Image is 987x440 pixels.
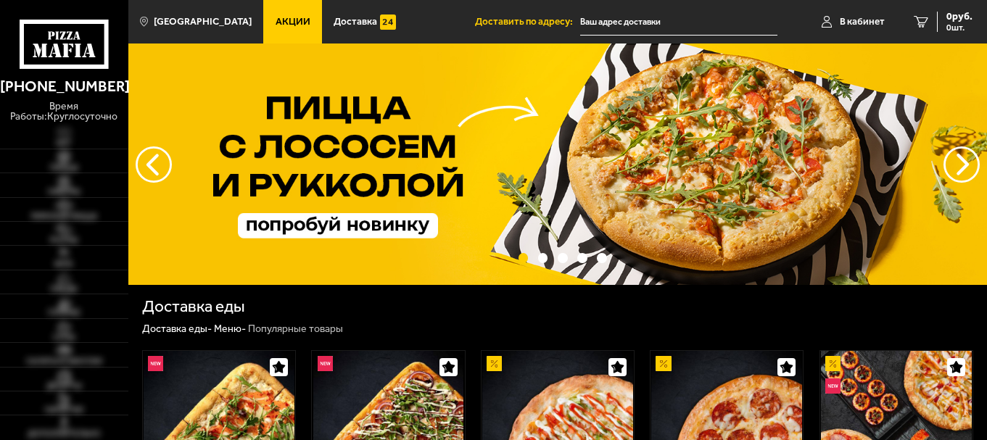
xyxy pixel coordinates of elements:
[656,356,671,371] img: Акционный
[475,17,580,27] span: Доставить по адресу:
[380,14,395,30] img: 15daf4d41897b9f0e9f617042186c801.svg
[577,253,587,263] button: точки переключения
[248,323,343,336] div: Популярные товары
[334,17,377,27] span: Доставка
[154,17,252,27] span: [GEOGRAPHIC_DATA]
[276,17,310,27] span: Акции
[318,356,333,371] img: Новинка
[946,12,972,22] span: 0 руб.
[943,146,980,183] button: предыдущий
[487,356,502,371] img: Акционный
[825,356,841,371] img: Акционный
[538,253,548,263] button: точки переключения
[214,323,246,335] a: Меню-
[136,146,172,183] button: следующий
[519,253,529,263] button: точки переключения
[597,253,607,263] button: точки переключения
[142,299,245,315] h1: Доставка еды
[580,9,777,36] input: Ваш адрес доставки
[840,17,885,27] span: В кабинет
[142,323,212,335] a: Доставка еды-
[825,378,841,394] img: Новинка
[558,253,568,263] button: точки переключения
[946,23,972,32] span: 0 шт.
[148,356,163,371] img: Новинка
